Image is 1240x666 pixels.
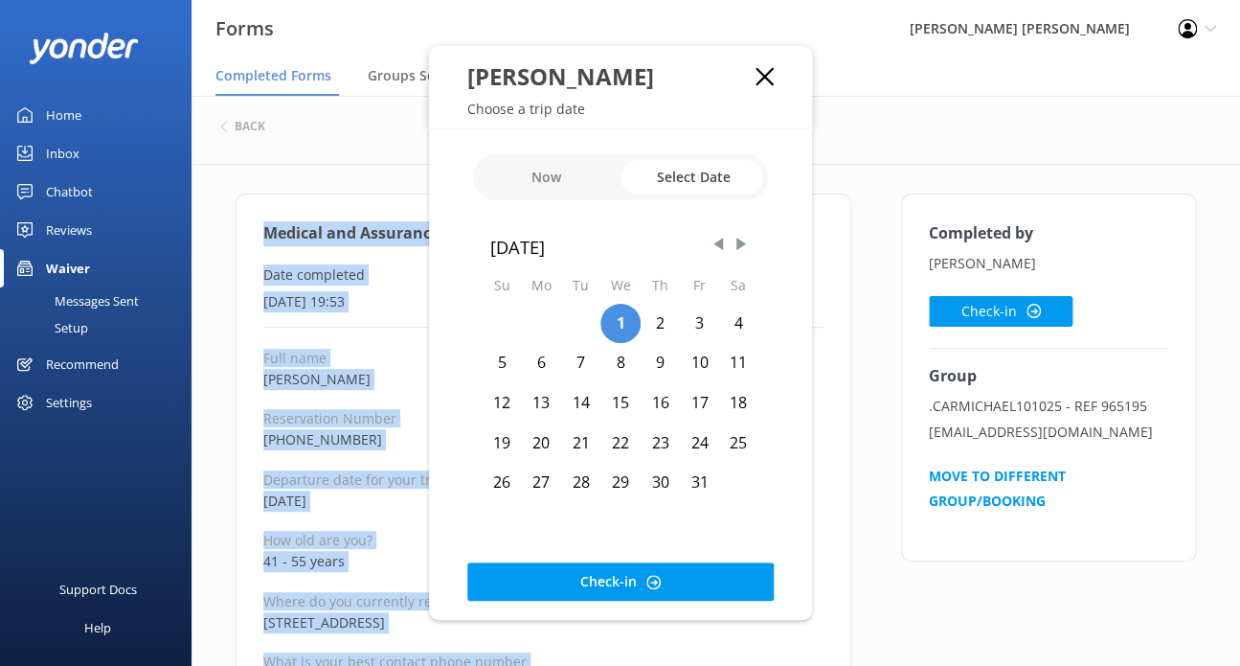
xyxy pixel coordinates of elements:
div: Tue Oct 07 2025 [561,343,600,383]
div: Sat Oct 11 2025 [719,343,758,383]
abbr: Thursday [652,276,668,294]
p: Choose a trip date [429,100,812,118]
div: Tue Oct 14 2025 [561,383,600,424]
button: Check-in [467,563,774,601]
div: Tue Oct 21 2025 [561,424,600,464]
div: Thu Oct 30 2025 [641,463,680,503]
div: Wed Oct 08 2025 [600,343,641,383]
div: Mon Oct 06 2025 [521,343,561,383]
div: Thu Oct 02 2025 [641,304,680,344]
abbr: Saturday [731,276,746,294]
abbr: Tuesday [573,276,589,294]
div: Thu Oct 09 2025 [641,343,680,383]
div: Wed Oct 01 2025 [600,304,641,344]
div: Wed Oct 15 2025 [600,383,641,424]
div: Wed Oct 29 2025 [600,463,641,503]
div: Thu Oct 16 2025 [641,383,680,424]
abbr: Wednesday [611,276,631,294]
div: Fri Oct 24 2025 [680,424,719,464]
div: Sat Oct 25 2025 [719,424,758,464]
abbr: Monday [531,276,552,294]
div: Fri Oct 03 2025 [680,304,719,344]
div: Thu Oct 23 2025 [641,424,680,464]
div: Fri Oct 17 2025 [680,383,719,424]
div: Tue Oct 28 2025 [561,463,600,503]
div: Sun Oct 12 2025 [483,383,522,424]
button: Close [755,67,774,86]
div: Mon Oct 13 2025 [521,383,561,424]
div: Sun Oct 26 2025 [483,463,522,503]
span: Previous Month [709,235,728,254]
div: Wed Oct 22 2025 [600,424,641,464]
div: Fri Oct 31 2025 [680,463,719,503]
div: Sun Oct 19 2025 [483,424,522,464]
div: Sat Oct 04 2025 [719,304,758,344]
div: Sat Oct 18 2025 [719,383,758,424]
abbr: Sunday [493,276,509,294]
div: [PERSON_NAME] [467,60,755,92]
abbr: Friday [693,276,706,294]
div: Mon Oct 27 2025 [521,463,561,503]
div: Sun Oct 05 2025 [483,343,522,383]
div: Mon Oct 20 2025 [521,424,561,464]
span: Next Month [732,235,751,254]
div: [DATE] [490,233,751,261]
div: Fri Oct 10 2025 [680,343,719,383]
